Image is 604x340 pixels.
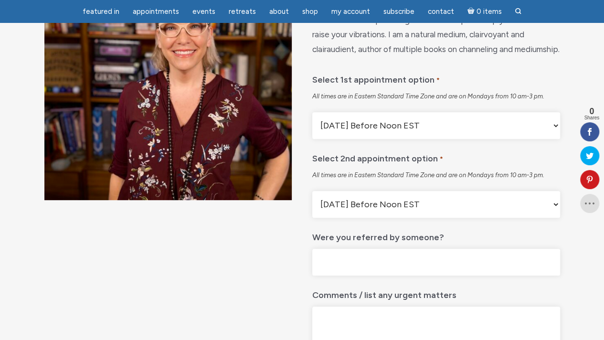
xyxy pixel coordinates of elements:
a: Retreats [223,2,262,21]
span: My Account [331,7,370,16]
a: Cart0 items [462,1,508,21]
a: Shop [297,2,324,21]
span: Subscribe [383,7,414,16]
a: Appointments [127,2,185,21]
label: Comments / list any urgent matters [312,283,456,303]
span: Shop [302,7,318,16]
span: 0 items [476,8,501,15]
span: I offer mediumship readings and workshops to help you evolve and raise your vibrations. I am a na... [312,15,560,54]
label: Were you referred by someone? [312,225,444,245]
span: Retreats [229,7,256,16]
span: About [269,7,289,16]
span: Appointments [133,7,179,16]
i: Cart [467,7,477,16]
a: Events [187,2,221,21]
a: Subscribe [378,2,420,21]
label: Select 2nd appointment option [312,147,443,167]
div: All times are in Eastern Standard Time Zone and are on Mondays from 10 am-3 pm. [312,92,560,101]
span: 0 [584,107,599,116]
span: Contact [428,7,454,16]
a: About [264,2,295,21]
div: All times are in Eastern Standard Time Zone and are on Mondays from 10 am-3 pm. [312,171,560,180]
span: Shares [584,116,599,120]
label: Select 1st appointment option [312,68,439,88]
a: Contact [422,2,460,21]
span: Events [192,7,215,16]
a: My Account [326,2,376,21]
a: featured in [77,2,125,21]
span: featured in [83,7,119,16]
